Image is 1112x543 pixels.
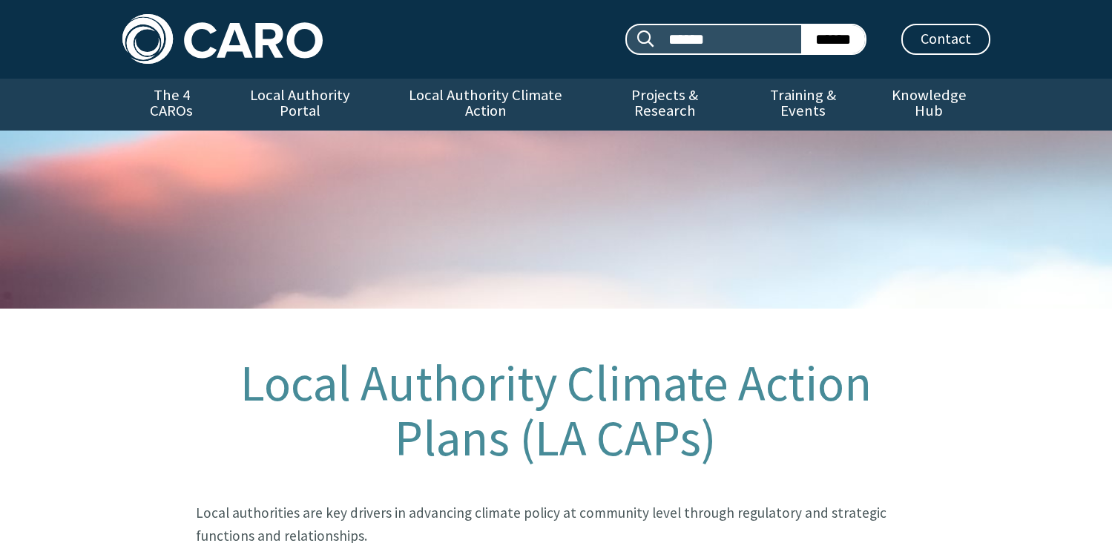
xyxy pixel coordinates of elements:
[738,79,868,131] a: Training & Events
[221,79,380,131] a: Local Authority Portal
[901,24,990,55] a: Contact
[380,79,591,131] a: Local Authority Climate Action
[868,79,990,131] a: Knowledge Hub
[122,14,323,64] img: Caro logo
[196,356,915,466] h1: Local Authority Climate Action Plans (LA CAPs)
[122,79,221,131] a: The 4 CAROs
[591,79,738,131] a: Projects & Research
